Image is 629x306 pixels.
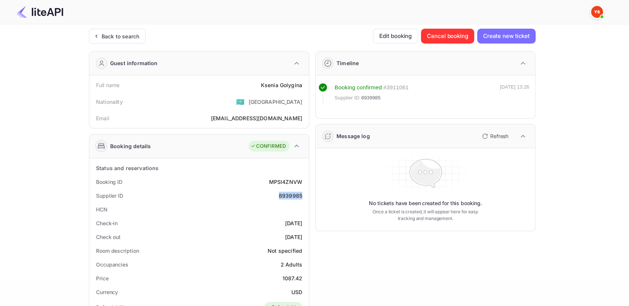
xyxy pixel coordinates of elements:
[250,143,286,150] div: CONFIRMED
[96,288,118,296] div: Currency
[383,83,409,92] div: # 3911061
[500,83,529,105] div: [DATE] 13:26
[285,233,302,241] div: [DATE]
[96,274,109,282] div: Price
[291,288,302,296] div: USD
[102,32,139,40] div: Back to search
[421,29,474,44] button: Cancel booking
[373,29,418,44] button: Edit booking
[367,208,484,222] p: Once a ticket is created, it will appear here for easy tracking and management.
[96,81,119,89] div: Full name
[96,114,109,122] div: Email
[96,192,123,200] div: Supplier ID
[282,274,302,282] div: 1087.42
[96,261,128,268] div: Occupancies
[96,205,108,213] div: HCN
[110,142,151,150] div: Booking details
[336,132,370,140] div: Message log
[279,192,302,200] div: 8939985
[336,59,359,67] div: Timeline
[478,130,511,142] button: Refresh
[490,132,508,140] p: Refresh
[110,59,158,67] div: Guest information
[96,233,121,241] div: Check out
[96,164,159,172] div: Status and reservations
[261,81,302,89] div: Ksenia Golygina
[591,6,603,18] img: Yandex Support
[477,29,536,44] button: Create new ticket
[96,247,139,255] div: Room description
[285,219,302,227] div: [DATE]
[236,95,245,108] span: United States
[248,98,302,106] div: [GEOGRAPHIC_DATA]
[361,94,381,102] span: 8939985
[335,83,382,92] div: Booking confirmed
[16,6,63,18] img: LiteAPI Logo
[369,200,482,207] p: No tickets have been created for this booking.
[96,178,122,186] div: Booking ID
[281,261,302,268] div: 2 Adults
[335,94,361,102] span: Supplier ID:
[96,98,123,106] div: Nationality
[96,219,118,227] div: Check-in
[211,114,302,122] div: [EMAIL_ADDRESS][DOMAIN_NAME]
[269,178,302,186] div: MPSl4ZNVW
[268,247,302,255] div: Not specified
